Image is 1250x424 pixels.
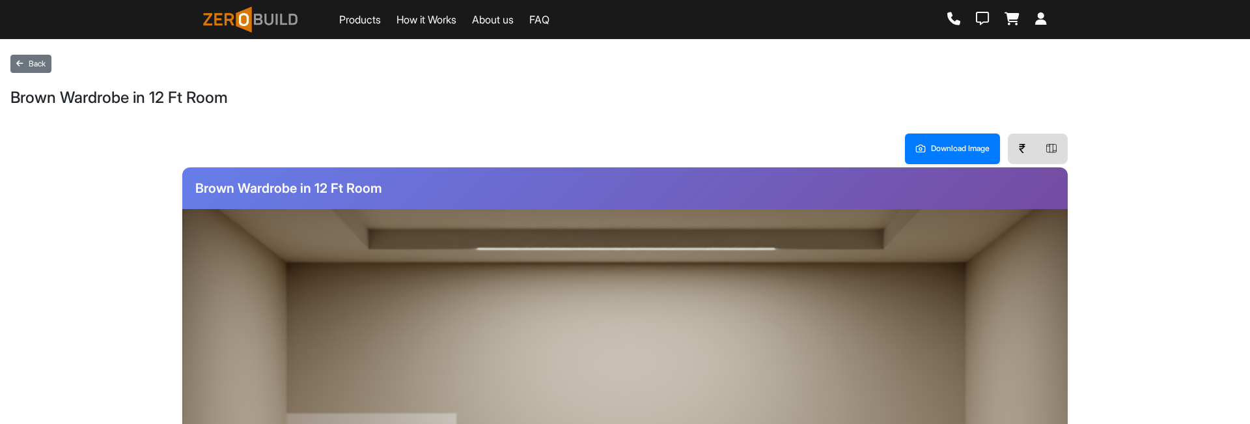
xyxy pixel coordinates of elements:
span: Download Image [931,143,990,154]
button: Back [10,55,51,73]
a: FAQ [529,12,549,27]
a: How it Works [396,12,456,27]
div: Toggle Price Display [1008,134,1036,163]
img: ZeroBuild logo [203,7,298,33]
a: About us [472,12,514,27]
h3: Brown Wardrobe in 12 Ft Room [182,167,1068,209]
a: Login [1035,12,1047,27]
h1: Brown Wardrobe in 12 Ft Room [10,89,1240,107]
a: Products [339,12,381,27]
button: Download Image [905,134,1000,164]
div: Toggle Internal View [1036,134,1067,163]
